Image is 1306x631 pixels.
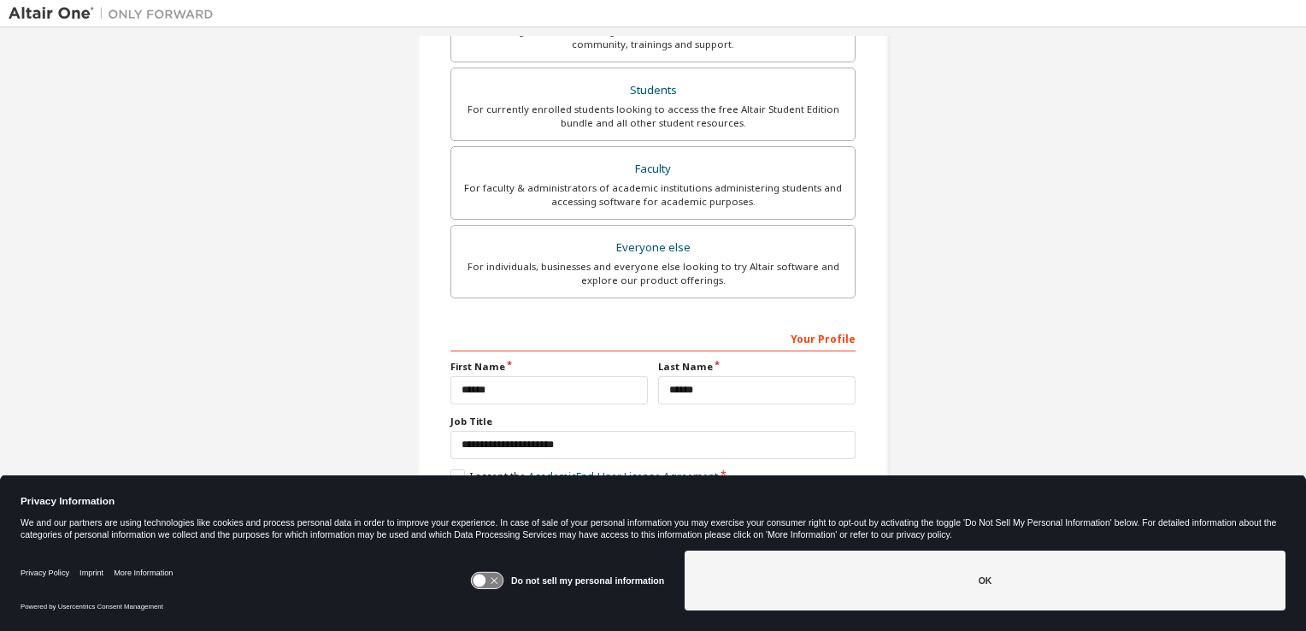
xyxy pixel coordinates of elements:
[658,360,856,374] label: Last Name
[9,5,222,22] img: Altair One
[462,79,844,103] div: Students
[462,236,844,260] div: Everyone else
[528,469,718,484] a: Academic End-User License Agreement
[462,181,844,209] div: For faculty & administrators of academic institutions administering students and accessing softwa...
[450,360,648,374] label: First Name
[462,24,844,51] div: For existing customers looking to access software downloads, HPC resources, community, trainings ...
[462,260,844,287] div: For individuals, businesses and everyone else looking to try Altair software and explore our prod...
[462,103,844,130] div: For currently enrolled students looking to access the free Altair Student Edition bundle and all ...
[450,324,856,351] div: Your Profile
[462,157,844,181] div: Faculty
[450,469,718,484] label: I accept the
[450,415,856,428] label: Job Title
